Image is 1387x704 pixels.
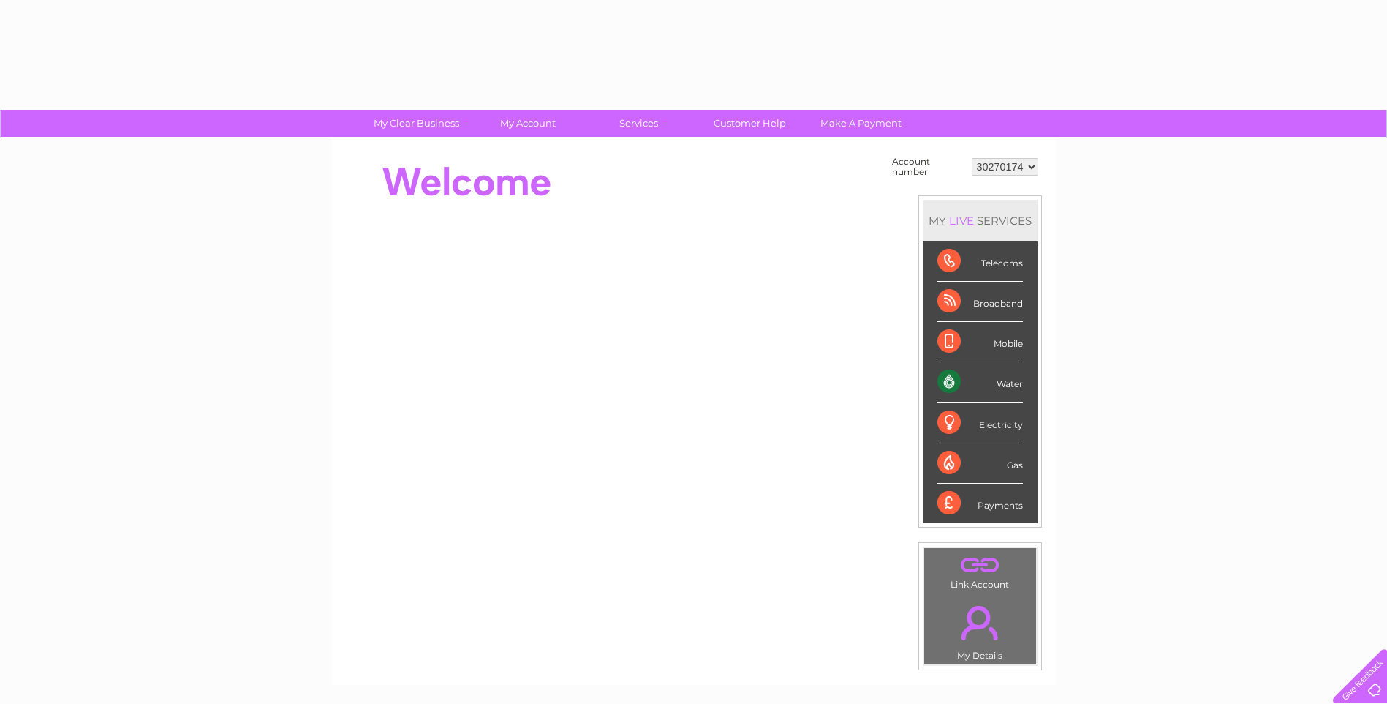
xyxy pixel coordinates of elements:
td: My Details [923,593,1037,665]
a: Customer Help [689,110,810,137]
div: MY SERVICES [923,200,1038,241]
div: Payments [937,484,1023,523]
td: Link Account [923,547,1037,593]
a: My Account [467,110,588,137]
a: Services [578,110,699,137]
div: Electricity [937,403,1023,443]
td: Account number [888,153,968,181]
div: Gas [937,443,1023,484]
div: Telecoms [937,241,1023,282]
div: Broadband [937,282,1023,322]
div: LIVE [946,214,977,228]
div: Mobile [937,322,1023,362]
a: . [928,597,1032,648]
a: Make A Payment [801,110,921,137]
a: . [928,552,1032,577]
a: My Clear Business [356,110,477,137]
div: Water [937,362,1023,402]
